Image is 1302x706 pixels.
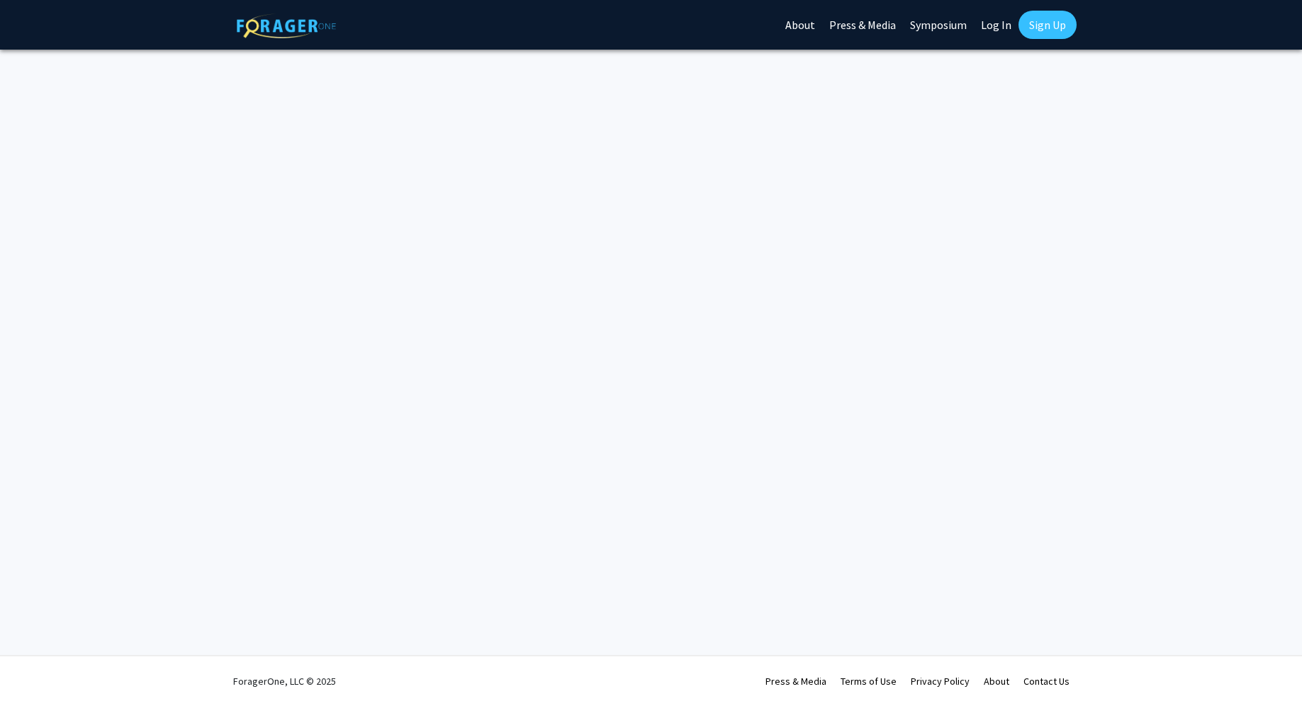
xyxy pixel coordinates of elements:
[765,675,826,688] a: Press & Media
[1023,675,1070,688] a: Contact Us
[1018,11,1077,39] a: Sign Up
[841,675,897,688] a: Terms of Use
[237,13,336,38] img: ForagerOne Logo
[984,675,1009,688] a: About
[911,675,970,688] a: Privacy Policy
[233,656,336,706] div: ForagerOne, LLC © 2025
